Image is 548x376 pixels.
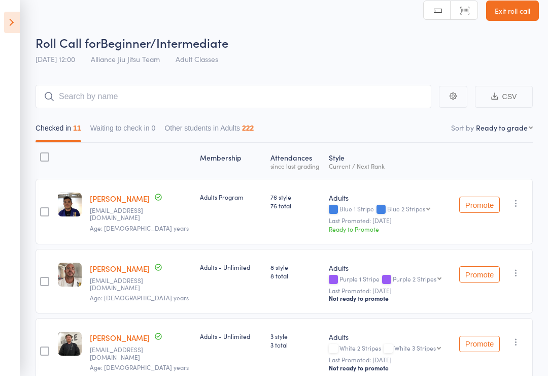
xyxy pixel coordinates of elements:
span: 3 style [270,332,321,340]
label: Sort by [451,122,474,133]
div: Adults - Unlimited [200,263,262,271]
span: 3 total [270,340,321,349]
span: Alliance Jiu Jitsu Team [91,54,160,64]
div: Adults [329,263,449,273]
div: Purple 1 Stripe [329,275,449,284]
button: Other students in Adults222 [164,119,254,142]
span: [DATE] 12:00 [36,54,75,64]
button: Waiting to check in0 [90,119,156,142]
span: Age: [DEMOGRAPHIC_DATA] years [90,363,189,371]
small: keelanscott93@gmail.com [90,207,156,222]
div: 11 [73,124,81,132]
div: White 2 Stripes [329,344,449,353]
div: Not ready to promote [329,294,449,302]
div: Adults [329,193,449,203]
a: [PERSON_NAME] [90,193,150,204]
div: Adults [329,332,449,342]
img: image1680118523.png [58,193,82,216]
small: Last Promoted: [DATE] [329,287,449,294]
div: Adults Program [200,193,262,201]
button: Checked in11 [36,119,81,142]
span: 8 style [270,263,321,271]
button: Promote [459,336,500,352]
div: 222 [242,124,254,132]
a: Exit roll call [486,1,539,21]
span: 76 total [270,201,321,210]
div: 0 [152,124,156,132]
input: Search by name [36,85,431,108]
small: Leonaustralia1985@gmail.com [90,277,156,292]
div: since last grading [270,163,321,169]
div: Purple 2 Stripes [393,275,436,282]
button: CSV [475,86,533,108]
div: Ready to grade [476,122,528,133]
div: Blue 1 Stripe [329,205,449,214]
span: 76 style [270,193,321,201]
div: Ready to Promote [329,225,449,233]
div: Adults - Unlimited [200,332,262,340]
small: Last Promoted: [DATE] [329,356,449,363]
div: Not ready to promote [329,364,449,372]
div: Blue 2 Stripes [387,205,425,212]
a: [PERSON_NAME] [90,332,150,343]
small: Last Promoted: [DATE] [329,217,449,224]
button: Promote [459,197,500,213]
span: 8 total [270,271,321,280]
img: image1742200984.png [58,332,82,356]
small: jjkr95@gmail.com [90,346,156,361]
img: image1680073386.png [58,263,82,287]
a: [PERSON_NAME] [90,263,150,274]
span: Adult Classes [176,54,218,64]
span: Beginner/Intermediate [100,34,228,51]
div: Membership [196,147,266,174]
span: Age: [DEMOGRAPHIC_DATA] years [90,293,189,302]
span: Roll Call for [36,34,100,51]
button: Promote [459,266,500,283]
span: Age: [DEMOGRAPHIC_DATA] years [90,224,189,232]
div: Atten­dances [266,147,325,174]
div: Style [325,147,453,174]
div: Current / Next Rank [329,163,449,169]
div: White 3 Stripes [394,344,436,351]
